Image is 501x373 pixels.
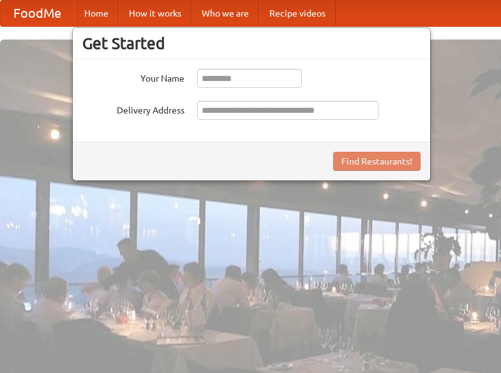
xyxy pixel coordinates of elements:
[74,1,119,26] a: Home
[82,69,184,85] label: Your Name
[119,1,191,26] a: How it works
[1,1,74,26] a: FoodMe
[82,101,184,117] label: Delivery Address
[259,1,336,26] a: Recipe videos
[191,1,259,26] a: Who we are
[82,34,421,53] h3: Get Started
[333,152,421,171] button: Find Restaurants!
